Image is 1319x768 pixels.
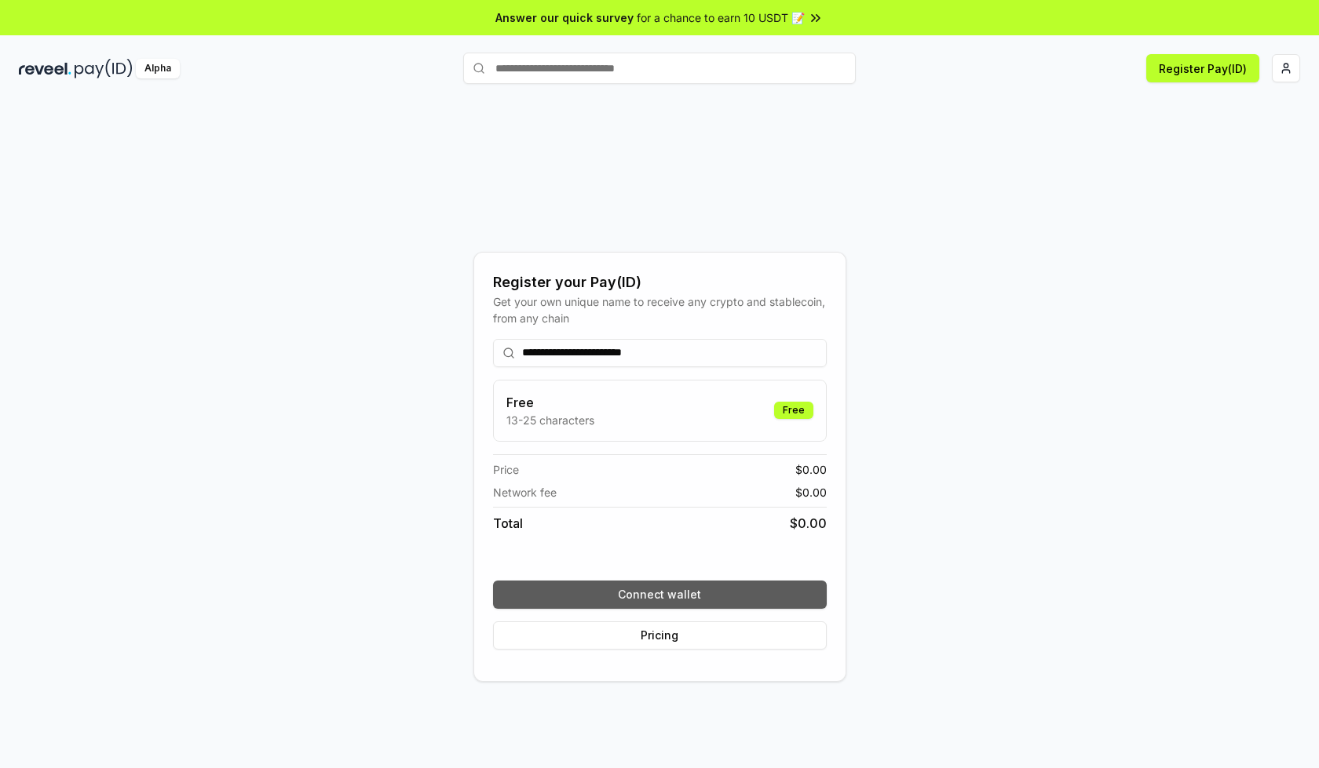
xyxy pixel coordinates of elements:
span: $ 0.00 [795,461,827,478]
div: Get your own unique name to receive any crypto and stablecoin, from any chain [493,293,827,326]
p: 13-25 characters [506,412,594,428]
span: for a chance to earn 10 USDT 📝 [637,9,805,26]
button: Pricing [493,621,827,650]
span: Price [493,461,519,478]
span: $ 0.00 [790,514,827,533]
button: Connect wallet [493,581,827,609]
span: Network fee [493,484,557,500]
button: Register Pay(ID) [1146,54,1259,82]
img: reveel_dark [19,59,71,78]
div: Free [774,402,813,419]
img: pay_id [75,59,133,78]
h3: Free [506,393,594,412]
span: Answer our quick survey [495,9,634,26]
div: Register your Pay(ID) [493,271,827,293]
span: Total [493,514,523,533]
div: Alpha [136,59,180,78]
span: $ 0.00 [795,484,827,500]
